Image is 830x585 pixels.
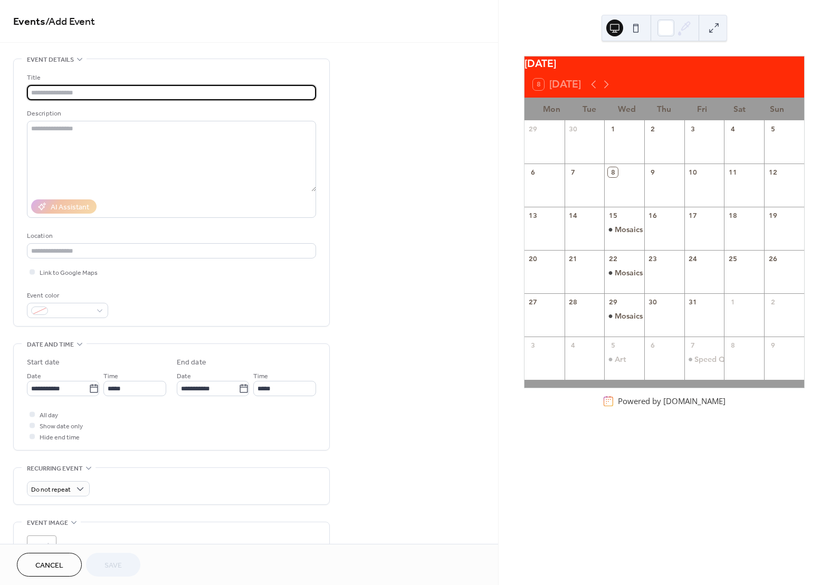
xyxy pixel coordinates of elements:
div: 17 [688,210,698,220]
div: 4 [568,341,578,350]
div: 31 [688,298,698,307]
div: Speed Quiz [694,354,735,365]
span: Recurring event [27,463,83,474]
div: 11 [728,167,738,177]
div: 29 [528,124,538,133]
div: Speed Quiz [684,354,724,365]
div: 9 [648,167,657,177]
div: 3 [688,124,698,133]
div: 10 [688,167,698,177]
span: Date and time [27,339,74,350]
span: Event image [27,517,68,529]
button: Cancel [17,553,82,577]
div: Mosaics [604,224,644,235]
div: 2 [648,124,657,133]
div: 9 [768,341,777,350]
div: Fri [683,98,720,120]
div: 1 [728,298,738,307]
div: 1 [608,124,617,133]
div: 29 [608,298,617,307]
div: Wed [608,98,645,120]
div: 8 [728,341,738,350]
div: [DATE] [524,56,804,72]
div: 25 [728,254,738,263]
div: 12 [768,167,777,177]
div: 2 [768,298,777,307]
div: 19 [768,210,777,220]
div: Powered by [618,396,726,407]
div: 24 [688,254,698,263]
span: Do not repeat [31,484,71,496]
span: Date [27,371,41,382]
div: 5 [608,341,617,350]
div: 6 [648,341,657,350]
span: Cancel [35,560,63,571]
a: [DOMAIN_NAME] [663,396,726,407]
div: 4 [728,124,738,133]
span: Show date only [40,421,83,432]
div: Event color [27,290,106,301]
div: Start date [27,357,60,368]
div: Mosaics [604,311,644,321]
div: Tue [570,98,608,120]
span: Link to Google Maps [40,267,98,279]
div: 30 [568,124,578,133]
div: 8 [608,167,617,177]
span: Time [103,371,118,382]
div: Location [27,231,314,242]
div: 3 [528,341,538,350]
div: Thu [645,98,683,120]
div: 30 [648,298,657,307]
div: 21 [568,254,578,263]
div: 7 [688,341,698,350]
div: 14 [568,210,578,220]
div: 15 [608,210,617,220]
span: Event details [27,54,74,65]
div: 5 [768,124,777,133]
div: 22 [608,254,617,263]
div: 26 [768,254,777,263]
div: 18 [728,210,738,220]
div: 28 [568,298,578,307]
div: Mosaics [615,267,643,278]
span: / Add Event [45,12,95,32]
div: 27 [528,298,538,307]
div: 13 [528,210,538,220]
div: Title [27,72,314,83]
div: Sat [721,98,758,120]
span: All day [40,410,58,421]
div: 23 [648,254,657,263]
div: 6 [528,167,538,177]
div: Art [604,354,644,365]
div: Mosaics [615,224,643,235]
div: Mon [533,98,570,120]
span: Hide end time [40,432,80,443]
div: Description [27,108,314,119]
span: Time [253,371,268,382]
div: ; [27,535,56,565]
div: 20 [528,254,538,263]
div: Mosaics [604,267,644,278]
div: Sun [758,98,796,120]
div: Mosaics [615,311,643,321]
div: End date [177,357,206,368]
div: 16 [648,210,657,220]
a: Events [13,12,45,32]
div: 7 [568,167,578,177]
div: Art [615,354,626,365]
span: Date [177,371,191,382]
